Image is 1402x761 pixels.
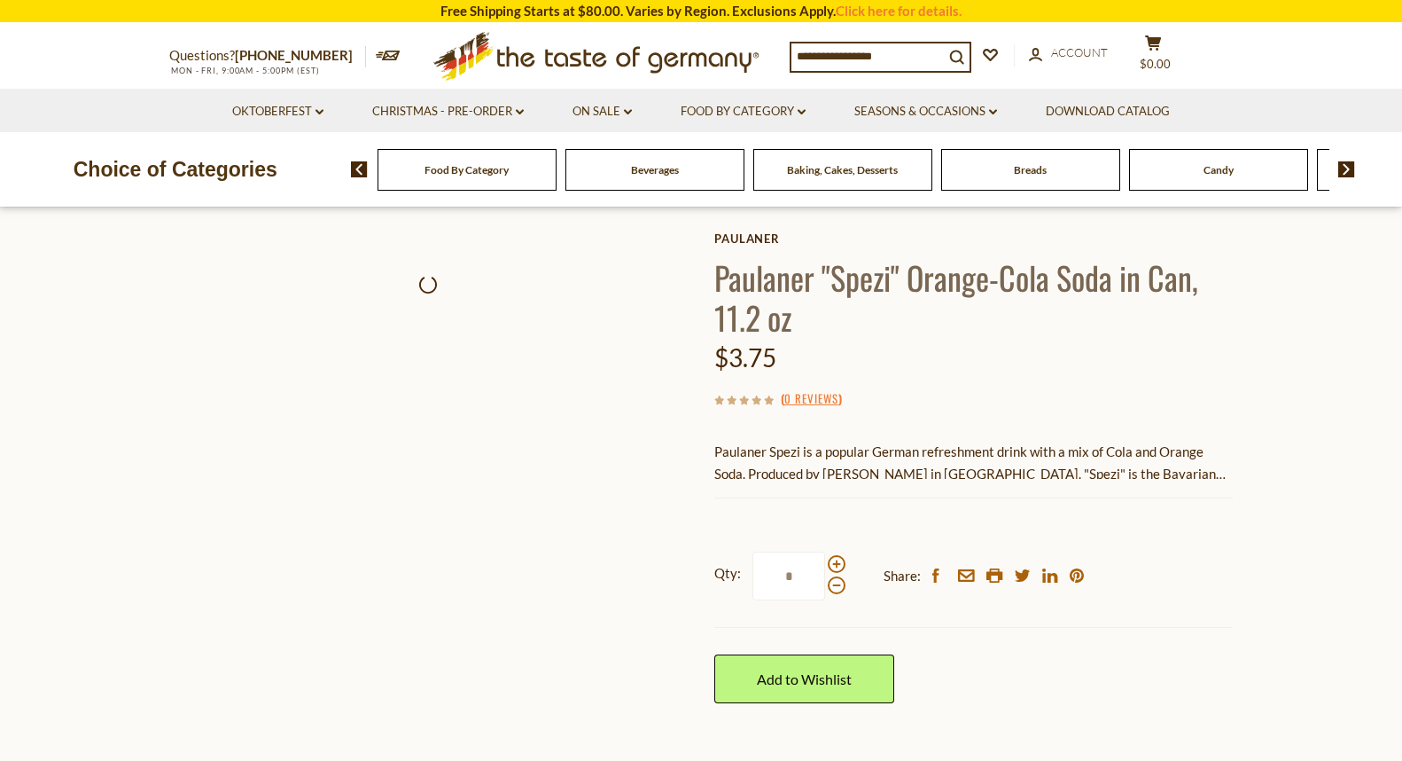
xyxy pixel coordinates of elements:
a: On Sale [572,102,632,122]
a: 0 Reviews [784,389,838,409]
strong: Qty: [714,562,741,584]
span: ( ) [781,389,842,407]
span: Share: [884,565,921,587]
a: Baking, Cakes, Desserts [787,163,898,177]
a: Christmas - PRE-ORDER [372,102,524,122]
span: Account [1051,45,1108,59]
span: $0.00 [1140,57,1171,71]
a: [PHONE_NUMBER] [235,47,353,63]
p: Questions? [169,44,366,67]
span: $3.75 [714,342,776,373]
a: Oktoberfest [232,102,323,122]
a: Seasons & Occasions [854,102,997,122]
a: Paulaner [714,231,1233,246]
h1: Paulaner "Spezi" Orange-Cola Soda in Can, 11.2 oz [714,257,1233,337]
a: Download Catalog [1046,102,1170,122]
a: Add to Wishlist [714,655,894,703]
p: Paulaner Spezi is a popular German refreshment drink with a mix of Cola and Orange Soda. Produced... [714,441,1233,485]
a: Beverages [631,163,679,177]
span: MON - FRI, 9:00AM - 5:00PM (EST) [169,66,320,75]
a: Click here for details. [836,3,962,19]
input: Qty: [752,552,825,600]
a: Candy [1203,163,1234,177]
a: Food By Category [681,102,806,122]
a: Account [1029,43,1108,63]
img: next arrow [1338,161,1355,177]
a: Breads [1014,163,1047,177]
img: previous arrow [351,161,368,177]
button: $0.00 [1126,35,1180,79]
a: Food By Category [424,163,509,177]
